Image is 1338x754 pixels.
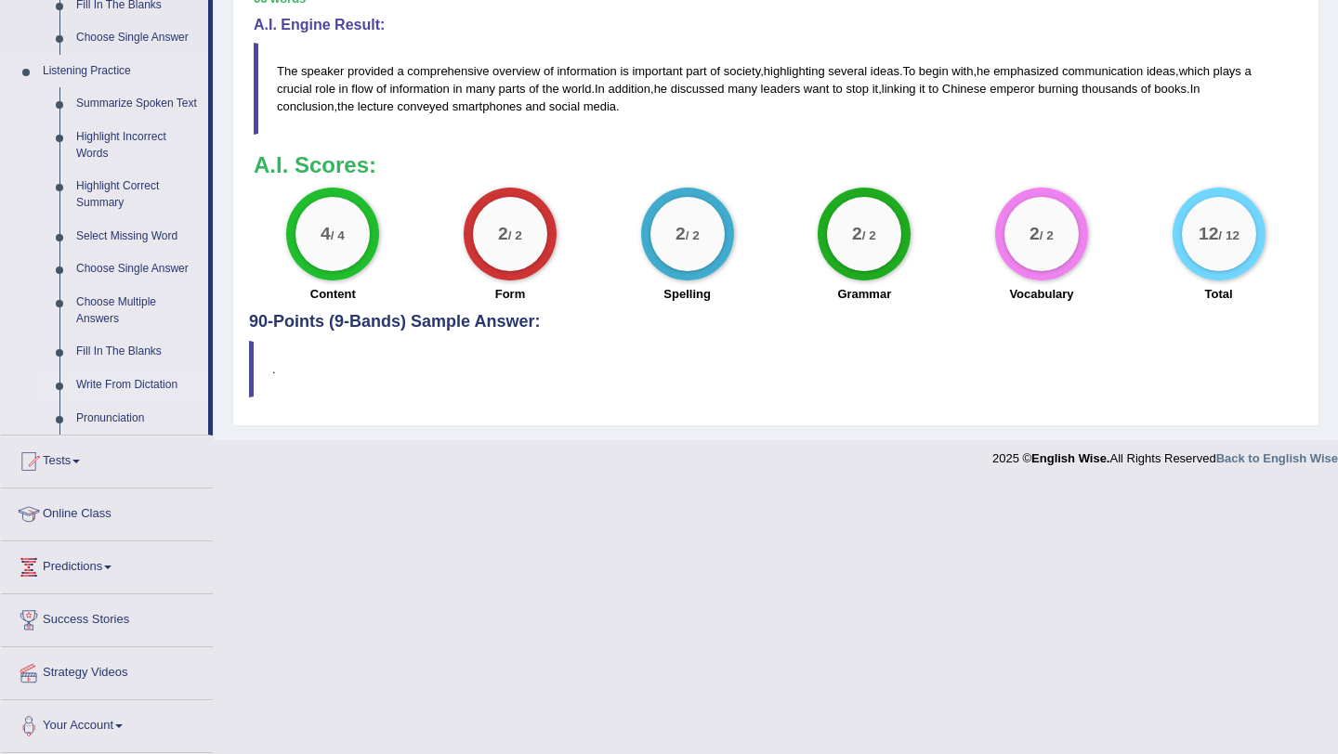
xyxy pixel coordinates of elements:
[68,335,208,369] a: Fill In The Blanks
[992,440,1338,467] div: 2025 © All Rights Reserved
[837,285,891,303] label: Grammar
[676,224,686,244] big: 2
[1031,451,1109,465] strong: English Wise.
[761,82,801,96] span: leaders
[724,64,761,78] span: society
[254,43,1298,135] blockquote: , . , , . , , . , .
[1141,82,1151,96] span: of
[595,82,605,96] span: In
[68,402,208,435] a: Pronunciation
[508,228,522,242] small: / 2
[1199,224,1218,244] big: 12
[495,285,526,303] label: Form
[990,82,1034,96] span: emperor
[993,64,1058,78] span: emphasized
[339,82,348,96] span: in
[1,647,213,694] a: Strategy Videos
[1,435,213,482] a: Tests
[919,64,949,78] span: begin
[1062,64,1143,78] span: communication
[862,228,876,242] small: / 2
[584,99,616,113] span: media
[498,224,508,244] big: 2
[348,64,394,78] span: provided
[728,82,757,96] span: many
[301,64,344,78] span: speaker
[310,285,356,303] label: Content
[254,152,376,177] b: A.I. Scores:
[68,253,208,286] a: Choose Single Answer
[686,64,706,78] span: part
[919,82,925,96] span: it
[407,64,489,78] span: comprehensive
[34,55,208,88] a: Listening Practice
[928,82,938,96] span: to
[321,224,331,244] big: 4
[453,99,522,113] span: smartphones
[1082,82,1137,96] span: thousands
[358,99,394,113] span: lecture
[562,82,591,96] span: world
[1038,82,1078,96] span: burning
[68,170,208,219] a: Highlight Correct Summary
[654,82,667,96] span: he
[68,121,208,170] a: Highlight Incorrect Words
[1216,451,1338,465] a: Back to English Wise
[804,82,829,96] span: want
[557,64,616,78] span: information
[852,224,862,244] big: 2
[1147,64,1175,78] span: ideas
[337,99,354,113] span: the
[710,64,720,78] span: of
[1009,285,1073,303] label: Vocabulary
[544,64,554,78] span: of
[608,82,650,96] span: addition
[376,82,387,96] span: of
[833,82,843,96] span: to
[1218,228,1240,242] small: / 12
[68,21,208,55] a: Choose Single Answer
[1030,224,1040,244] big: 2
[903,64,916,78] span: To
[389,82,449,96] span: information
[249,341,1303,397] blockquote: .
[499,82,526,96] span: parts
[1,700,213,747] a: Your Account
[543,82,559,96] span: the
[277,82,312,96] span: crucial
[764,64,825,78] span: highlighting
[828,64,867,78] span: several
[1,488,213,535] a: Online Class
[942,82,987,96] span: Chinese
[1040,228,1054,242] small: / 2
[277,64,297,78] span: The
[846,82,869,96] span: stop
[951,64,973,78] span: with
[871,64,899,78] span: ideas
[549,99,580,113] span: social
[466,82,495,96] span: many
[68,369,208,402] a: Write From Dictation
[453,82,462,96] span: in
[977,64,990,78] span: he
[1179,64,1210,78] span: which
[315,82,335,96] span: role
[277,99,334,113] span: conclusion
[685,228,699,242] small: / 2
[68,87,208,121] a: Summarize Spoken Text
[351,82,373,96] span: flow
[397,64,403,78] span: a
[1205,285,1233,303] label: Total
[1213,64,1241,78] span: plays
[1245,64,1252,78] span: a
[663,285,711,303] label: Spelling
[68,286,208,335] a: Choose Multiple Answers
[68,220,208,253] a: Select Missing Word
[1154,82,1187,96] span: books
[632,64,682,78] span: important
[620,64,628,78] span: is
[331,228,345,242] small: / 4
[397,99,449,113] span: conveyed
[254,17,1298,33] h4: A.I. Engine Result:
